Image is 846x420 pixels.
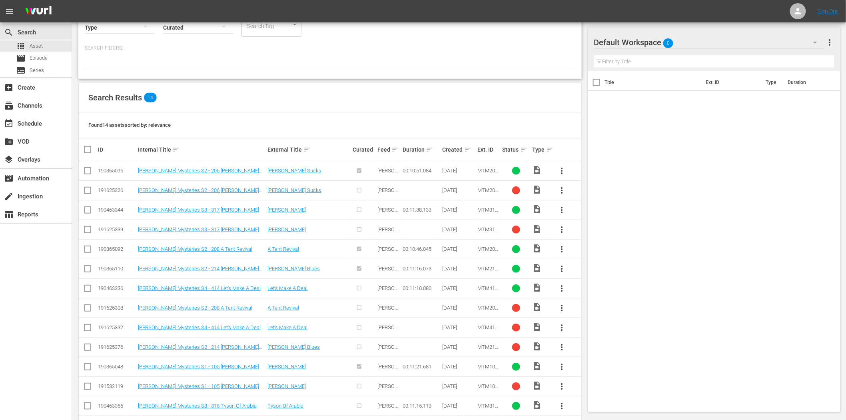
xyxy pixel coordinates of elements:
[138,145,265,154] div: Internal Title
[553,318,572,337] button: more_vert
[594,31,825,54] div: Default Workspace
[138,305,252,311] a: [PERSON_NAME] Mysteries S2 - 208 A Tent Revival
[138,266,262,278] a: [PERSON_NAME] Mysteries S2 - 214 [PERSON_NAME] Blues
[98,344,136,350] div: 191625376
[85,45,575,52] p: Search Filters:
[138,285,261,291] a: [PERSON_NAME] Mysteries S4 - 414 Let's Make A Deal
[138,383,259,389] a: [PERSON_NAME] Mysteries S1 - 105 [PERSON_NAME]
[98,403,136,409] div: 190463356
[377,266,400,290] span: [PERSON_NAME] Mysteries S2
[477,146,500,153] div: Ext. ID
[4,101,14,110] span: Channels
[477,246,498,258] span: MTM208F
[268,246,299,252] a: A Tent Revival
[403,168,440,174] div: 00:10:51.084
[4,28,14,37] span: Search
[557,401,567,411] span: more_vert
[533,283,542,292] span: Video
[477,403,498,415] span: MTM315F
[533,145,550,154] div: Type
[557,186,567,195] span: more_vert
[477,226,498,238] span: MTM317F
[477,187,498,199] span: MTM206F
[553,240,572,259] button: more_vert
[30,66,44,74] span: Series
[557,284,567,293] span: more_vert
[98,246,136,252] div: 190365092
[477,266,498,278] span: MTM214F
[138,187,262,199] a: [PERSON_NAME] Mysteries S2 - 206 [PERSON_NAME] Sucks
[403,246,440,252] div: 00:10:46.045
[557,342,567,352] span: more_vert
[443,285,475,291] div: [DATE]
[761,71,783,94] th: Type
[98,207,136,213] div: 190463344
[553,200,572,220] button: more_vert
[443,246,475,252] div: [DATE]
[4,119,14,128] span: Schedule
[533,322,542,332] span: Video
[443,324,475,330] div: [DATE]
[533,224,542,234] span: Video
[443,344,475,350] div: [DATE]
[557,303,567,313] span: more_vert
[553,298,572,318] button: more_vert
[377,364,400,388] span: [PERSON_NAME] Mysteries S1
[138,168,262,180] a: [PERSON_NAME] Mysteries S2 - 206 [PERSON_NAME] Sucks
[553,357,572,376] button: more_vert
[533,165,542,175] span: Video
[303,146,311,153] span: sort
[443,145,475,154] div: Created
[268,226,306,232] a: [PERSON_NAME]
[443,187,475,193] div: [DATE]
[403,285,440,291] div: 00:11:10.080
[4,137,14,146] span: VOD
[403,364,440,370] div: 00:11:21.681
[825,38,834,47] span: more_vert
[268,364,306,370] a: [PERSON_NAME]
[443,168,475,174] div: [DATE]
[377,246,400,270] span: [PERSON_NAME] Mysteries S2
[443,226,475,232] div: [DATE]
[4,210,14,219] span: Reports
[4,83,14,92] span: Create
[377,226,400,244] span: [PERSON_NAME] Mysteries
[443,383,475,389] div: [DATE]
[503,145,530,154] div: Status
[16,41,26,51] span: Asset
[268,383,306,389] a: [PERSON_NAME]
[553,161,572,180] button: more_vert
[533,381,542,390] span: Video
[605,71,701,94] th: Title
[377,145,400,154] div: Feed
[701,71,761,94] th: Ext. ID
[477,305,498,317] span: MTM208F
[557,244,567,254] span: more_vert
[553,396,572,416] button: more_vert
[426,146,433,153] span: sort
[172,146,180,153] span: sort
[533,185,542,194] span: Video
[138,344,262,356] a: [PERSON_NAME] Mysteries S2 - 214 [PERSON_NAME] Blues
[553,220,572,239] button: more_vert
[98,226,136,232] div: 191625339
[98,364,136,370] div: 190365048
[443,305,475,311] div: [DATE]
[477,207,498,219] span: MTM317F
[30,54,48,62] span: Episode
[268,324,308,330] a: Let's Make A Deal
[477,364,498,376] span: MTM105F
[5,6,14,16] span: menu
[477,344,498,356] span: MTM214F
[403,266,440,272] div: 00:11:16.073
[30,42,43,50] span: Asset
[98,146,136,153] div: ID
[138,403,257,409] a: [PERSON_NAME] Mysteries S3 - 315 Tyson Of Arabia
[4,174,14,183] span: Automation
[443,364,475,370] div: [DATE]
[98,305,136,311] div: 191625308
[477,324,498,336] span: MTM414F
[98,168,136,174] div: 190365095
[98,324,136,330] div: 191625332
[4,155,14,164] span: Overlays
